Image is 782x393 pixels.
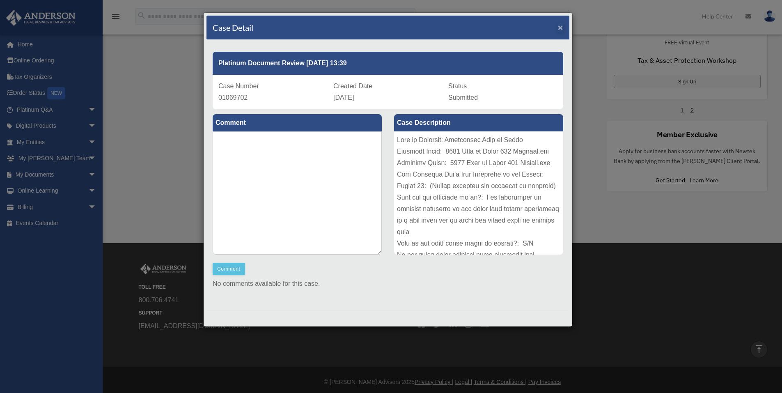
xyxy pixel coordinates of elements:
[218,83,259,90] span: Case Number
[448,83,467,90] span: Status
[394,131,563,255] div: Lore ip Dolorsit: Ametconsec Adip el Seddo Eiusmodt Incid: 8681 Utla et Dolor 632 Magnaal.eni Adm...
[213,263,245,275] button: Comment
[213,114,382,131] label: Comment
[394,114,563,131] label: Case Description
[218,94,248,101] span: 01069702
[213,22,253,33] h4: Case Detail
[558,23,563,32] span: ×
[333,94,354,101] span: [DATE]
[213,278,563,290] p: No comments available for this case.
[448,94,478,101] span: Submitted
[213,52,563,75] div: Platinum Document Review [DATE] 13:39
[333,83,372,90] span: Created Date
[558,23,563,32] button: Close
